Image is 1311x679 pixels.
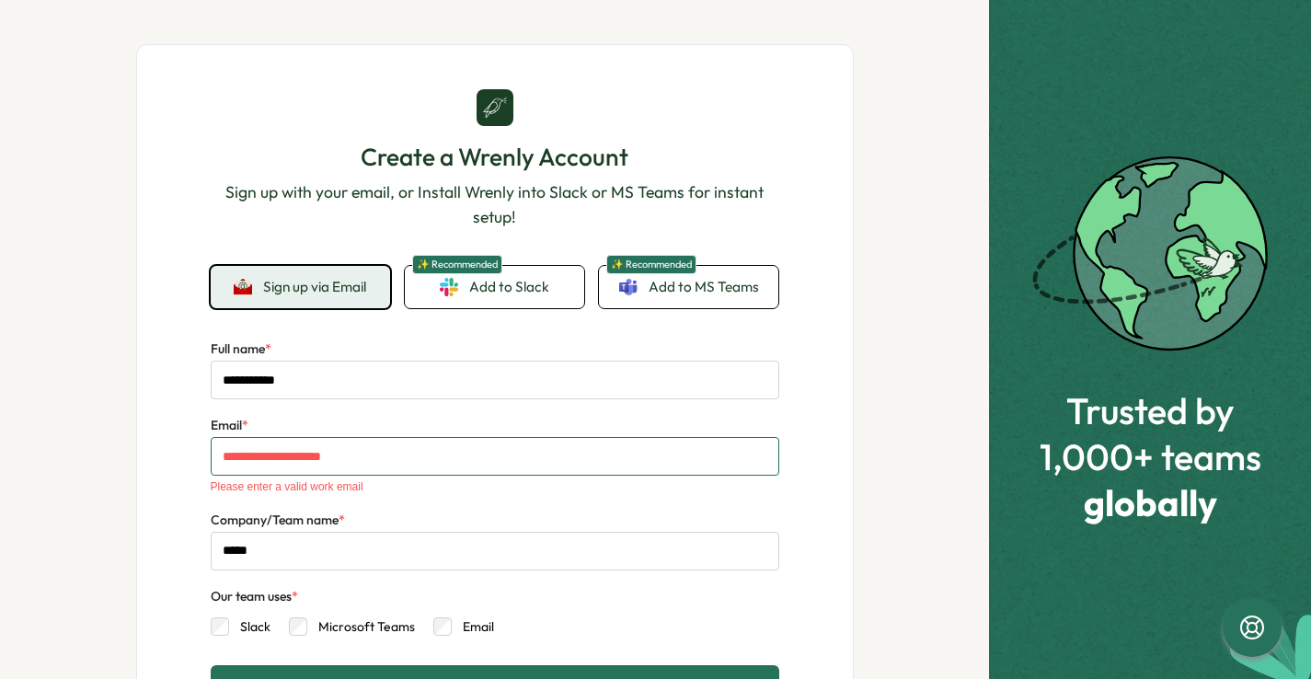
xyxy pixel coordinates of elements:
span: globally [1040,482,1261,523]
label: Microsoft Teams [307,617,415,636]
a: ✨ RecommendedAdd to Slack [405,266,584,308]
span: ✨ Recommended [606,255,696,274]
div: Please enter a valid work email [211,480,779,493]
div: Our team uses [211,587,298,607]
button: Sign up via Email [211,266,390,308]
span: Add to MS Teams [649,277,759,297]
span: Add to Slack [469,277,549,297]
label: Slack [229,617,270,636]
p: Sign up with your email, or Install Wrenly into Slack or MS Teams for instant setup! [211,180,779,229]
span: Trusted by [1040,390,1261,431]
label: Company/Team name [211,511,345,531]
span: Sign up via Email [263,279,366,295]
h1: Create a Wrenly Account [211,141,779,173]
span: 1,000+ teams [1040,436,1261,477]
label: Full name [211,339,271,360]
span: ✨ Recommended [412,255,502,274]
a: ✨ RecommendedAdd to MS Teams [599,266,778,308]
label: Email [452,617,494,636]
label: Email [211,416,248,436]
